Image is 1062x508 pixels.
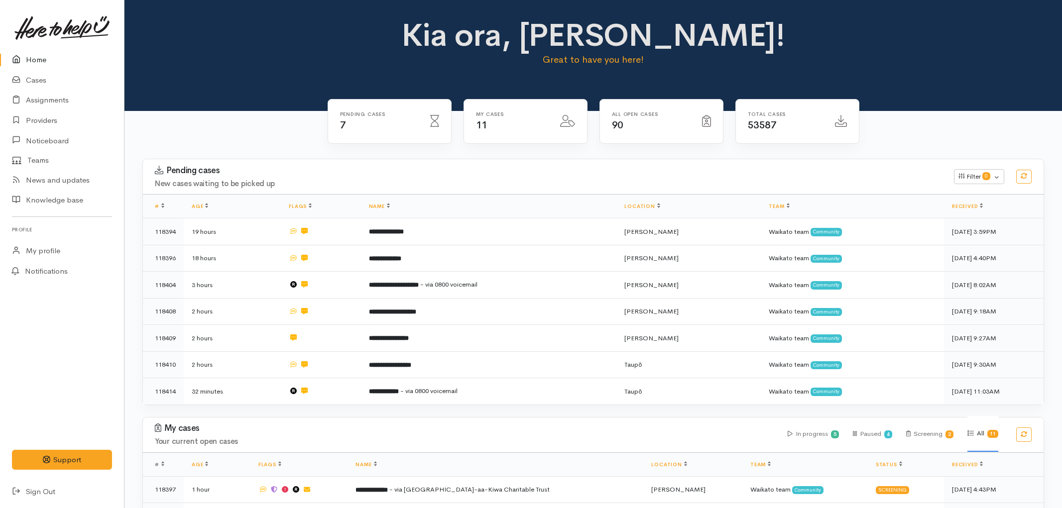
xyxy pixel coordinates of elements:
[761,245,944,272] td: Waikato team
[761,351,944,378] td: Waikato team
[853,416,892,452] div: Paused
[143,272,184,299] td: 118404
[355,461,376,468] a: Name
[612,119,623,131] span: 90
[944,298,1044,325] td: [DATE] 9:18AM
[612,111,690,117] h6: All Open cases
[624,281,679,289] span: [PERSON_NAME]
[12,223,112,236] h6: Profile
[143,351,184,378] td: 118410
[155,437,776,446] h4: Your current open cases
[906,416,954,452] div: Screening
[811,361,842,369] span: Community
[624,254,679,262] span: [PERSON_NAME]
[944,351,1044,378] td: [DATE] 9:30AM
[258,461,281,468] a: Flags
[184,476,250,503] td: 1 hour
[143,218,184,245] td: 118394
[400,387,458,395] span: - via 0800 voicemail
[761,298,944,325] td: Waikato team
[811,281,842,289] span: Community
[887,431,890,437] b: 4
[811,308,842,316] span: Community
[624,334,679,342] span: [PERSON_NAME]
[371,53,816,67] p: Great to have you here!
[761,325,944,352] td: Waikato team
[192,461,208,468] a: Age
[750,461,771,468] a: Team
[761,272,944,299] td: Waikato team
[143,298,184,325] td: 118408
[143,325,184,352] td: 118409
[184,351,281,378] td: 2 hours
[624,387,642,396] span: Taupō
[420,280,477,289] span: - via 0800 voicemail
[761,218,944,245] td: Waikato team
[143,378,184,405] td: 118414
[155,203,164,209] a: #
[748,111,823,117] h6: Total cases
[624,227,679,236] span: [PERSON_NAME]
[184,325,281,352] td: 2 hours
[952,461,983,468] a: Received
[944,245,1044,272] td: [DATE] 4:40PM
[184,298,281,325] td: 2 hours
[944,378,1044,405] td: [DATE] 11:03AM
[948,431,951,437] b: 2
[651,485,706,494] span: [PERSON_NAME]
[155,166,942,176] h3: Pending cases
[12,450,112,470] button: Support
[155,423,776,433] h3: My cases
[761,378,944,405] td: Waikato team
[143,476,184,503] td: 118397
[184,272,281,299] td: 3 hours
[143,245,184,272] td: 118396
[811,255,842,263] span: Community
[624,307,679,315] span: [PERSON_NAME]
[155,461,164,468] span: #
[651,461,687,468] a: Location
[769,203,789,209] a: Team
[944,272,1044,299] td: [DATE] 8:02AM
[876,486,909,494] div: Screening
[952,203,983,209] a: Received
[340,111,418,117] h6: Pending cases
[184,245,281,272] td: 18 hours
[833,431,836,437] b: 5
[184,378,281,405] td: 32 minutes
[811,334,842,342] span: Community
[788,416,839,452] div: In progress
[748,119,777,131] span: 53587
[476,119,487,131] span: 11
[340,119,346,131] span: 7
[792,486,824,494] span: Community
[954,169,1004,184] button: Filter0
[389,485,550,494] span: - via [GEOGRAPHIC_DATA]-aa-Kiwa Charitable Trust
[624,360,642,369] span: Taupō
[967,416,998,452] div: All
[476,111,548,117] h6: My cases
[184,218,281,245] td: 19 hours
[811,228,842,236] span: Community
[192,203,208,209] a: Age
[944,218,1044,245] td: [DATE] 3:59PM
[944,325,1044,352] td: [DATE] 9:27AM
[944,476,1044,503] td: [DATE] 4:43PM
[371,18,816,53] h1: Kia ora, [PERSON_NAME]!
[990,430,996,437] b: 11
[289,203,312,209] a: Flags
[369,203,390,209] a: Name
[982,172,990,180] span: 0
[876,461,902,468] a: Status
[624,203,660,209] a: Location
[742,476,868,503] td: Waikato team
[811,388,842,396] span: Community
[155,180,942,188] h4: New cases waiting to be picked up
